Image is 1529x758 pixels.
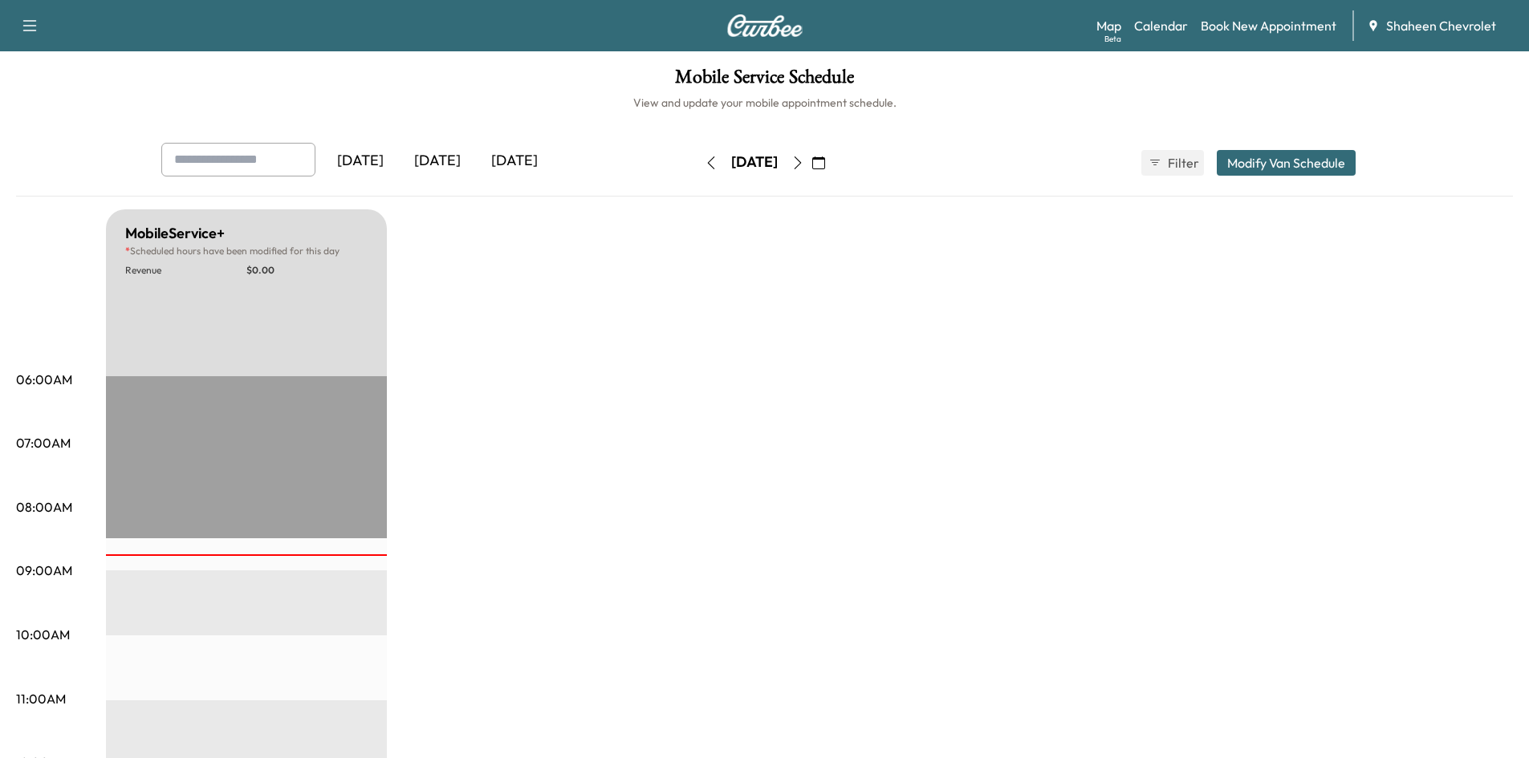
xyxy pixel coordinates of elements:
h5: MobileService+ [125,222,225,245]
h1: Mobile Service Schedule [16,67,1513,95]
a: MapBeta [1096,16,1121,35]
div: [DATE] [476,143,553,180]
h6: View and update your mobile appointment schedule. [16,95,1513,111]
img: Curbee Logo [726,14,803,37]
p: 08:00AM [16,497,72,517]
p: 06:00AM [16,370,72,389]
a: Calendar [1134,16,1188,35]
p: 07:00AM [16,433,71,452]
div: [DATE] [731,152,778,172]
div: [DATE] [399,143,476,180]
div: Beta [1104,33,1121,45]
button: Filter [1141,150,1204,176]
p: 09:00AM [16,561,72,580]
p: $ 0.00 [246,264,368,277]
p: Revenue [125,264,246,277]
span: Filter [1168,153,1197,172]
button: Modify Van Schedule [1217,150,1356,176]
div: [DATE] [322,143,399,180]
p: 10:00AM [16,625,70,644]
a: Book New Appointment [1201,16,1336,35]
p: Scheduled hours have been modified for this day [125,245,368,257]
p: 11:00AM [16,689,66,708]
span: Shaheen Chevrolet [1386,16,1496,35]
